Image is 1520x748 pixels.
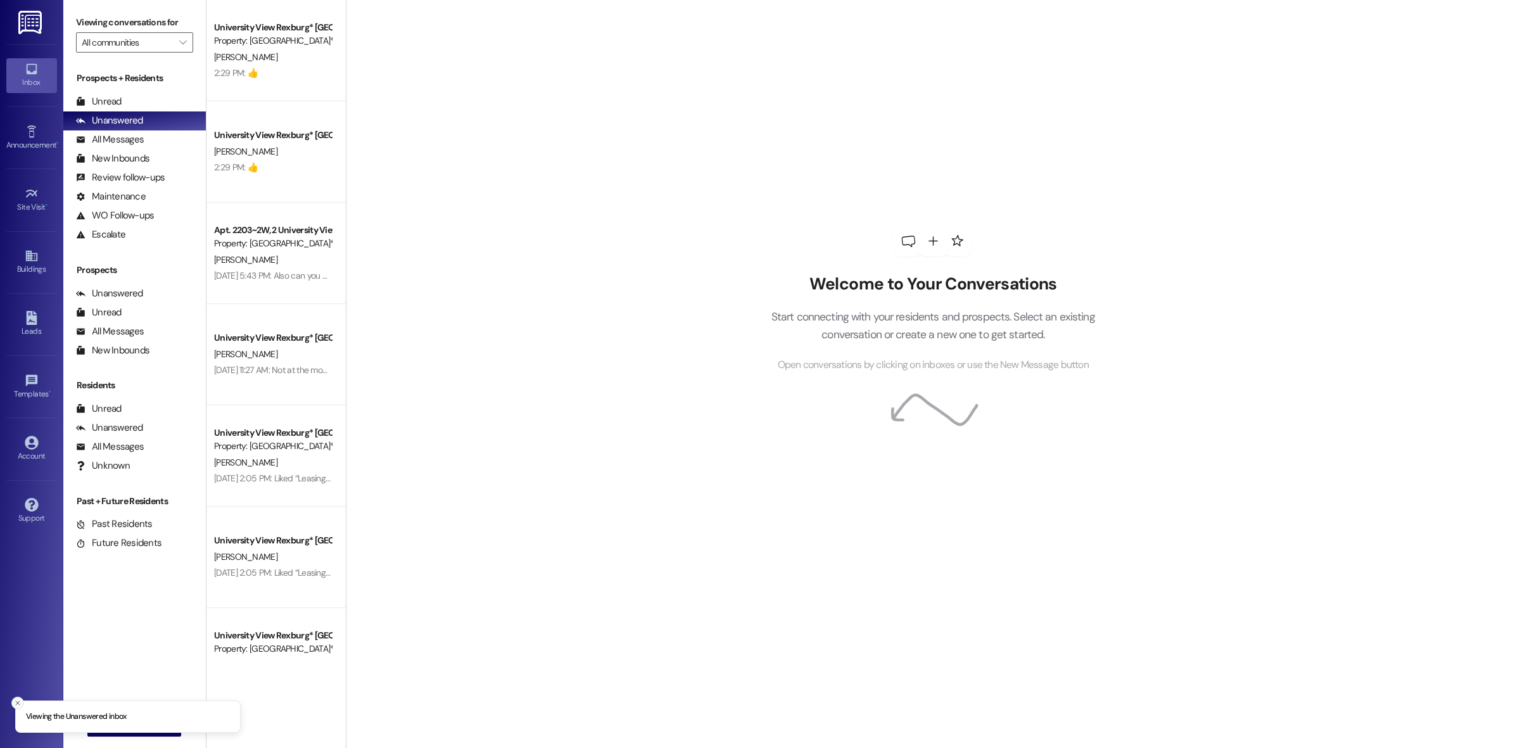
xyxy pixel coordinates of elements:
[6,494,57,528] a: Support
[6,58,57,92] a: Inbox
[76,95,122,108] div: Unread
[214,162,258,173] div: 2:29 PM: 👍
[214,34,331,48] div: Property: [GEOGRAPHIC_DATA]*
[214,51,277,63] span: [PERSON_NAME]
[56,139,58,148] span: •
[214,129,331,142] div: University View Rexburg* [GEOGRAPHIC_DATA]
[76,209,154,222] div: WO Follow-ups
[214,224,331,237] div: Apt. 2203~2W, 2 University View Rexburg
[76,517,153,531] div: Past Residents
[46,201,47,210] span: •
[76,344,149,357] div: New Inbounds
[76,171,165,184] div: Review follow-ups
[26,711,127,723] p: Viewing the Unanswered inbox
[76,190,146,203] div: Maintenance
[76,306,122,319] div: Unread
[76,459,130,472] div: Unknown
[214,440,331,453] div: Property: [GEOGRAPHIC_DATA]*
[76,440,144,453] div: All Messages
[6,245,57,279] a: Buildings
[11,697,24,709] button: Close toast
[76,402,122,415] div: Unread
[214,364,396,376] div: [DATE] 11:27 AM: Not at the moment and thank you
[179,37,186,48] i: 
[76,228,125,241] div: Escalate
[214,629,331,642] div: University View Rexburg* [GEOGRAPHIC_DATA]
[63,495,206,508] div: Past + Future Residents
[6,183,57,217] a: Site Visit •
[82,32,173,53] input: All communities
[76,13,193,32] label: Viewing conversations for
[76,114,143,127] div: Unanswered
[76,133,144,146] div: All Messages
[76,287,143,300] div: Unanswered
[63,72,206,85] div: Prospects + Residents
[6,432,57,466] a: Account
[76,152,149,165] div: New Inbounds
[49,388,51,396] span: •
[63,379,206,392] div: Residents
[752,274,1114,295] h2: Welcome to Your Conversations
[214,472,545,484] div: [DATE] 2:05 PM: Liked “Leasing ([GEOGRAPHIC_DATA]*): We don't but thanks for checking”
[214,457,277,468] span: [PERSON_NAME]
[214,67,258,79] div: 2:29 PM: 👍
[76,325,144,338] div: All Messages
[752,308,1114,344] p: Start connecting with your residents and prospects. Select an existing conversation or create a n...
[214,146,277,157] span: [PERSON_NAME]
[6,307,57,341] a: Leads
[214,270,772,281] div: [DATE] 5:43 PM: Also can you send me messages to my cell phone number at [PHONE_NUMBER] this is m...
[76,536,161,550] div: Future Residents
[214,331,331,345] div: University View Rexburg* [GEOGRAPHIC_DATA]
[63,263,206,277] div: Prospects
[214,237,331,250] div: Property: [GEOGRAPHIC_DATA]*
[214,426,331,440] div: University View Rexburg* [GEOGRAPHIC_DATA]
[214,567,545,578] div: [DATE] 2:05 PM: Liked “Leasing ([GEOGRAPHIC_DATA]*): We don't but thanks for checking”
[214,642,331,656] div: Property: [GEOGRAPHIC_DATA]*
[18,11,44,34] img: ResiDesk Logo
[214,551,277,562] span: [PERSON_NAME]
[214,348,277,360] span: [PERSON_NAME]
[214,254,277,265] span: [PERSON_NAME]
[214,21,331,34] div: University View Rexburg* [GEOGRAPHIC_DATA]
[76,421,143,434] div: Unanswered
[214,534,331,547] div: University View Rexburg* [GEOGRAPHIC_DATA]
[6,370,57,404] a: Templates •
[778,357,1089,373] span: Open conversations by clicking on inboxes or use the New Message button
